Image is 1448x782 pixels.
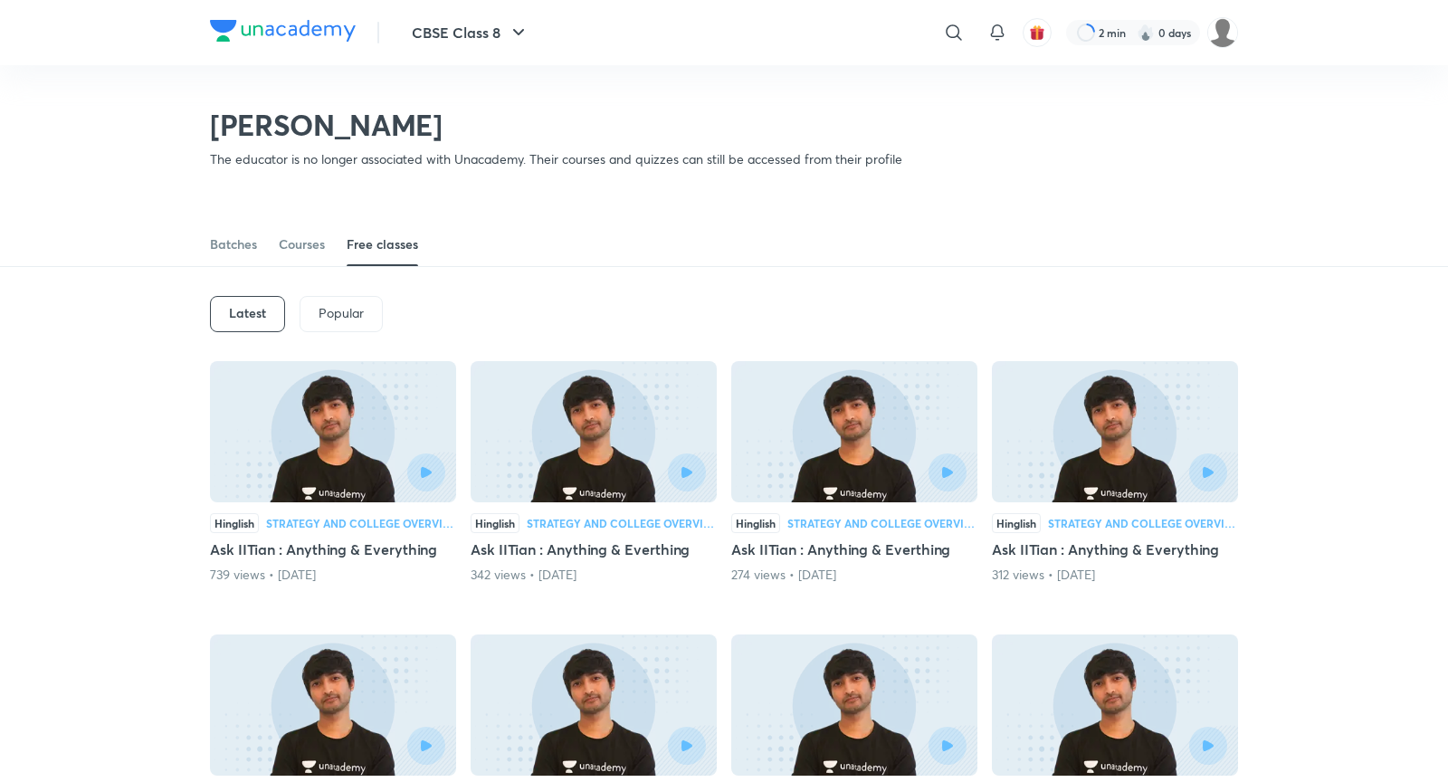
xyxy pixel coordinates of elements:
div: 274 views • 2 years ago [731,566,977,584]
p: Popular [319,306,364,320]
div: 312 views • 2 years ago [992,566,1238,584]
div: Batches [210,235,257,253]
h5: Ask IITian : Anything & Everything [992,539,1238,560]
div: Strategy and College Overview [787,518,977,529]
img: avatar [1029,24,1045,41]
div: Hinglish [471,513,519,533]
div: Strategy and College Overview [266,518,456,529]
div: Hinglish [992,513,1041,533]
div: 739 views • 1 year ago [210,566,456,584]
button: avatar [1023,18,1052,47]
p: The educator is no longer associated with Unacademy. Their courses and quizzes can still be acces... [210,150,902,168]
div: Hinglish [210,513,259,533]
h5: Ask IITian : Anything & Everything [210,539,456,560]
h5: Ask IITian : Anything & Everthing [471,539,717,560]
h2: [PERSON_NAME] [210,107,902,143]
a: Company Logo [210,20,356,46]
div: Ask IITian : Anything & Everything [210,361,456,584]
div: Courses [279,235,325,253]
div: 342 views • 1 year ago [471,566,717,584]
h5: Ask IITian : Anything & Everthing [731,539,977,560]
div: Strategy and College Overview [527,518,717,529]
div: Strategy and College Overview [1048,518,1238,529]
div: Ask IITian : Anything & Everthing [471,361,717,584]
div: Free classes [347,235,418,253]
div: Ask IITian : Anything & Everything [992,361,1238,584]
a: Batches [210,223,257,266]
img: Company Logo [210,20,356,42]
img: Aakanksha Jha [1207,17,1238,48]
div: Hinglish [731,513,780,533]
h6: Latest [229,306,266,320]
img: streak [1137,24,1155,42]
a: Courses [279,223,325,266]
a: Free classes [347,223,418,266]
button: CBSE Class 8 [401,14,540,51]
div: Ask IITian : Anything & Everthing [731,361,977,584]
